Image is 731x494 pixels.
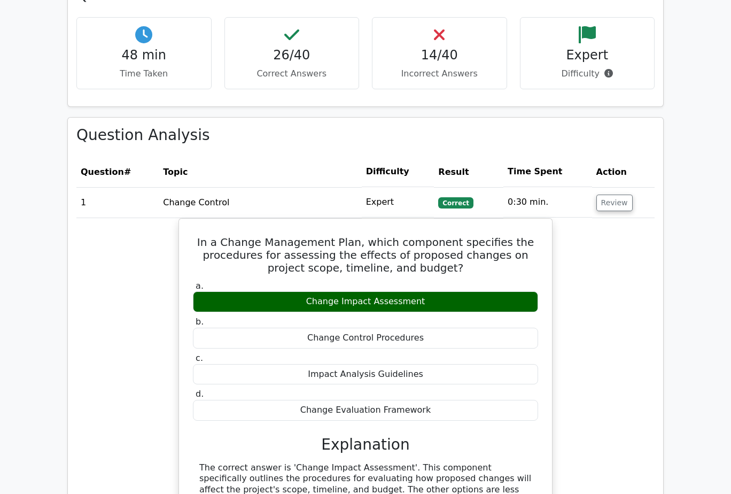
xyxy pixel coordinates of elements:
button: Review [596,195,633,211]
span: Question [81,167,124,177]
div: Impact Analysis Guidelines [193,364,538,385]
span: b. [196,317,204,327]
div: Change Evaluation Framework [193,400,538,421]
th: Action [592,157,655,187]
th: Difficulty [362,157,434,187]
th: Topic [159,157,361,187]
p: Correct Answers [234,67,351,80]
div: Change Impact Assessment [193,291,538,312]
th: Time Spent [503,157,592,187]
span: c. [196,353,203,363]
p: Time Taken [85,67,203,80]
span: Correct [438,197,473,208]
p: Difficulty [529,67,646,80]
h5: In a Change Management Plan, which component specifies the procedures for assessing the effects o... [192,236,539,274]
div: Change Control Procedures [193,328,538,349]
h4: 14/40 [381,48,498,63]
span: a. [196,281,204,291]
h4: 26/40 [234,48,351,63]
th: # [76,157,159,187]
h3: Question Analysis [76,126,655,144]
p: Incorrect Answers [381,67,498,80]
td: Change Control [159,187,361,218]
td: Expert [362,187,434,218]
td: 1 [76,187,159,218]
span: d. [196,389,204,399]
td: 0:30 min. [503,187,592,218]
h4: Expert [529,48,646,63]
th: Result [434,157,503,187]
h3: Explanation [199,436,532,454]
h4: 48 min [85,48,203,63]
